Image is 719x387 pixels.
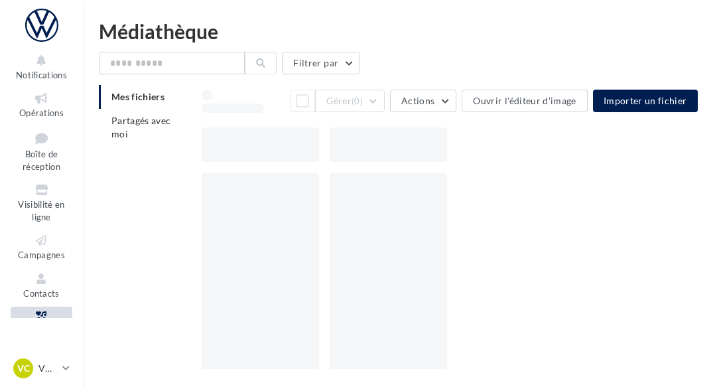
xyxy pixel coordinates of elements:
span: (0) [352,96,363,106]
button: Gérer(0) [315,90,385,112]
a: Campagnes [11,230,72,263]
a: Visibilité en ligne [11,180,72,225]
a: Boîte de réception [11,127,72,175]
span: Boîte de réception [23,149,60,172]
a: Contacts [11,269,72,301]
button: Actions [390,90,456,112]
span: Partagés avec moi [111,115,171,139]
span: Contacts [23,288,60,299]
span: VC [17,362,30,375]
button: Filtrer par [282,52,360,74]
span: Actions [401,95,434,106]
button: Importer un fichier [593,90,698,112]
span: Visibilité en ligne [18,199,64,222]
span: Importer un fichier [604,95,687,106]
div: Médiathèque [99,21,703,41]
button: Ouvrir l'éditeur d'image [462,90,587,112]
a: Opérations [11,88,72,121]
span: Campagnes [18,250,65,260]
span: Mes fichiers [111,91,164,102]
button: Notifications [11,50,72,83]
p: VW [GEOGRAPHIC_DATA] [38,362,57,375]
a: VC VW [GEOGRAPHIC_DATA] [11,356,72,381]
span: Opérations [19,108,64,118]
a: Médiathèque [11,307,72,339]
span: Notifications [16,70,67,80]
